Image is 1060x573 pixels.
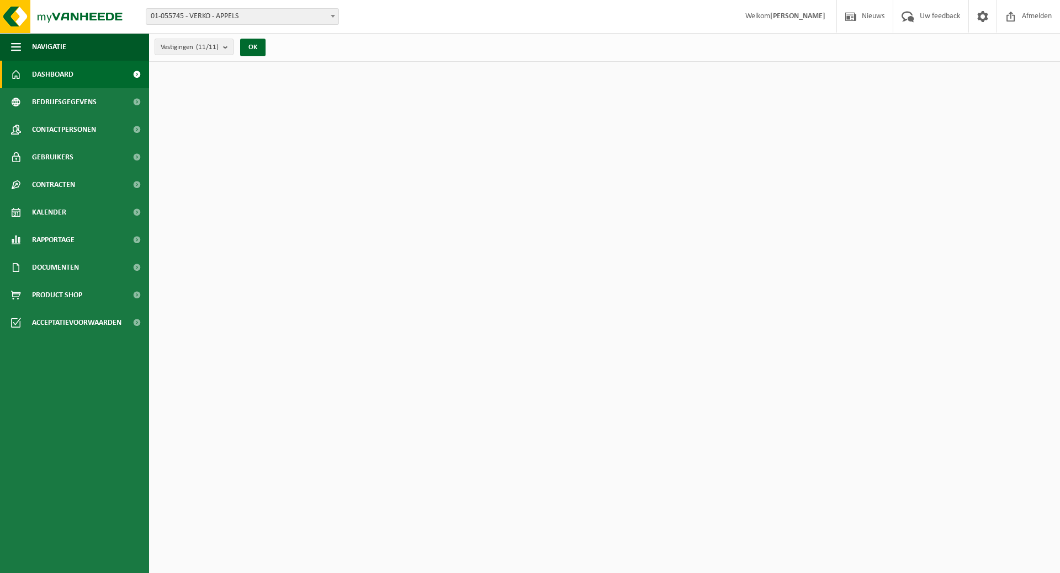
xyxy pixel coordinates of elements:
span: Contracten [32,171,75,199]
button: Vestigingen(11/11) [155,39,234,55]
span: Documenten [32,254,79,281]
span: Contactpersonen [32,116,96,143]
count: (11/11) [196,44,219,51]
span: Gebruikers [32,143,73,171]
span: Navigatie [32,33,66,61]
iframe: chat widget [6,549,184,573]
span: Product Shop [32,281,82,309]
span: 01-055745 - VERKO - APPELS [146,9,338,24]
button: OK [240,39,266,56]
span: Vestigingen [161,39,219,56]
strong: [PERSON_NAME] [770,12,825,20]
span: Bedrijfsgegevens [32,88,97,116]
span: Acceptatievoorwaarden [32,309,121,336]
span: 01-055745 - VERKO - APPELS [146,8,339,25]
span: Kalender [32,199,66,226]
span: Dashboard [32,61,73,88]
span: Rapportage [32,226,75,254]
